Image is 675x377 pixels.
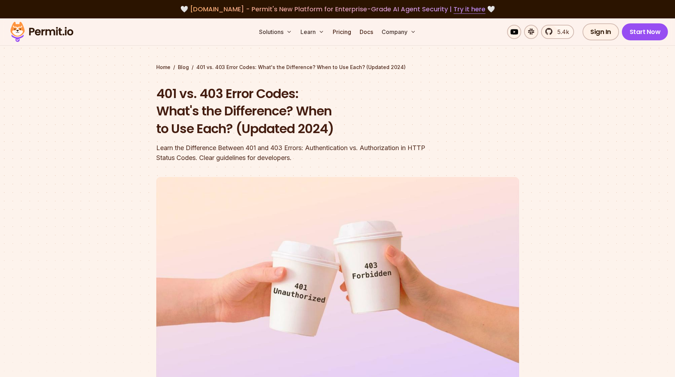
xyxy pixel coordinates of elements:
[357,25,376,39] a: Docs
[156,85,428,138] h1: 401 vs. 403 Error Codes: What's the Difference? When to Use Each? (Updated 2024)
[541,25,574,39] a: 5.4k
[17,4,658,14] div: 🤍 🤍
[330,25,354,39] a: Pricing
[7,20,77,44] img: Permit logo
[156,64,519,71] div: / /
[190,5,485,13] span: [DOMAIN_NAME] - Permit's New Platform for Enterprise-Grade AI Agent Security |
[583,23,619,40] a: Sign In
[156,143,428,163] div: Learn the Difference Between 401 and 403 Errors: Authentication vs. Authorization in HTTP Status ...
[622,23,668,40] a: Start Now
[454,5,485,14] a: Try it here
[379,25,419,39] button: Company
[298,25,327,39] button: Learn
[156,64,170,71] a: Home
[178,64,189,71] a: Blog
[256,25,295,39] button: Solutions
[553,28,569,36] span: 5.4k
